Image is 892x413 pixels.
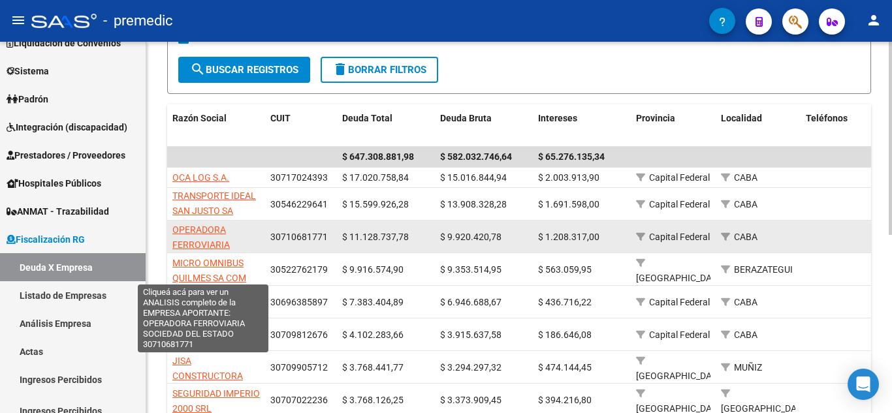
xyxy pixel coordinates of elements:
[178,57,310,83] button: Buscar Registros
[734,264,793,275] span: BERAZATEGUI
[270,297,328,307] span: 30696385897
[538,172,599,183] span: $ 2.003.913,90
[716,104,801,147] datatable-header-cell: Localidad
[172,356,257,410] span: JISA CONSTRUCTORA EMPRENDIMIENTOS INMOBILIARIOS SRL
[342,232,409,242] span: $ 11.128.737,78
[265,104,337,147] datatable-header-cell: CUIT
[7,204,109,219] span: ANMAT - Trazabilidad
[538,362,592,373] span: $ 474.144,45
[538,113,577,123] span: Intereses
[440,199,507,209] span: $ 13.908.328,28
[734,362,762,373] span: MUÑIZ
[342,362,404,373] span: $ 3.768.441,77
[734,232,757,242] span: CABA
[649,232,710,242] span: Capital Federal
[103,7,173,35] span: - premedic
[172,172,229,183] span: OCA LOG S.A.
[7,148,125,162] span: Prestadores / Proveedores
[270,172,328,183] span: 30717024393
[270,395,328,405] span: 30707022236
[848,369,879,400] div: Open Intercom Messenger
[342,395,404,405] span: $ 3.768.126,25
[649,199,710,209] span: Capital Federal
[721,113,762,123] span: Localidad
[342,199,409,209] span: $ 15.599.926,28
[172,258,246,298] span: MICRO OMNIBUS QUILMES SA COM IND Y FINANC
[636,371,724,381] span: [GEOGRAPHIC_DATA]
[270,329,328,340] span: 30709812676
[321,57,438,83] button: Borrar Filtros
[649,329,710,340] span: Capital Federal
[172,290,253,316] span: EL NUEVO HALCON SA
[332,64,426,76] span: Borrar Filtros
[533,104,631,147] datatable-header-cell: Intereses
[7,176,101,191] span: Hospitales Públicos
[538,264,592,275] span: $ 563.059,95
[270,362,328,373] span: 30709905712
[866,12,882,28] mat-icon: person
[806,113,848,123] span: Teléfonos
[342,329,404,340] span: $ 4.102.283,66
[440,232,502,242] span: $ 9.920.420,78
[636,113,675,123] span: Provincia
[538,199,599,209] span: $ 1.691.598,00
[440,151,512,162] span: $ 582.032.746,64
[337,104,435,147] datatable-header-cell: Deuda Total
[270,113,291,123] span: CUIT
[649,297,710,307] span: Capital Federal
[734,199,757,209] span: CABA
[270,264,328,275] span: 30522762179
[435,104,533,147] datatable-header-cell: Deuda Bruta
[649,172,710,183] span: Capital Federal
[270,199,328,209] span: 30546229641
[167,104,265,147] datatable-header-cell: Razón Social
[7,64,49,78] span: Sistema
[538,151,605,162] span: $ 65.276.135,34
[342,264,404,275] span: $ 9.916.574,90
[440,172,507,183] span: $ 15.016.844,94
[538,329,592,340] span: $ 186.646,08
[342,297,404,307] span: $ 7.383.404,89
[734,172,757,183] span: CABA
[7,36,121,50] span: Liquidación de Convenios
[440,113,492,123] span: Deuda Bruta
[440,362,502,373] span: $ 3.294.297,32
[332,61,348,77] mat-icon: delete
[172,323,252,363] span: ORGANIZACION DE SEGURIDAD LAS MARIAS S.A.
[734,297,757,307] span: CABA
[190,61,206,77] mat-icon: search
[7,92,48,106] span: Padrón
[440,297,502,307] span: $ 6.946.688,67
[270,232,328,242] span: 30710681771
[734,329,757,340] span: CABA
[342,151,414,162] span: $ 647.308.881,98
[440,329,502,340] span: $ 3.915.637,58
[10,12,26,28] mat-icon: menu
[342,172,409,183] span: $ 17.020.758,84
[172,224,234,279] span: OPERADORA FERROVIARIA SOCIEDAD DEL ESTADO
[440,264,502,275] span: $ 9.353.514,95
[636,273,724,283] span: [GEOGRAPHIC_DATA]
[440,395,502,405] span: $ 3.373.909,45
[190,64,298,76] span: Buscar Registros
[172,191,256,216] span: TRANSPORTE IDEAL SAN JUSTO SA
[7,120,127,134] span: Integración (discapacidad)
[342,113,392,123] span: Deuda Total
[172,113,227,123] span: Razón Social
[631,104,716,147] datatable-header-cell: Provincia
[538,232,599,242] span: $ 1.208.317,00
[538,395,592,405] span: $ 394.216,80
[7,232,85,247] span: Fiscalización RG
[538,297,592,307] span: $ 436.716,22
